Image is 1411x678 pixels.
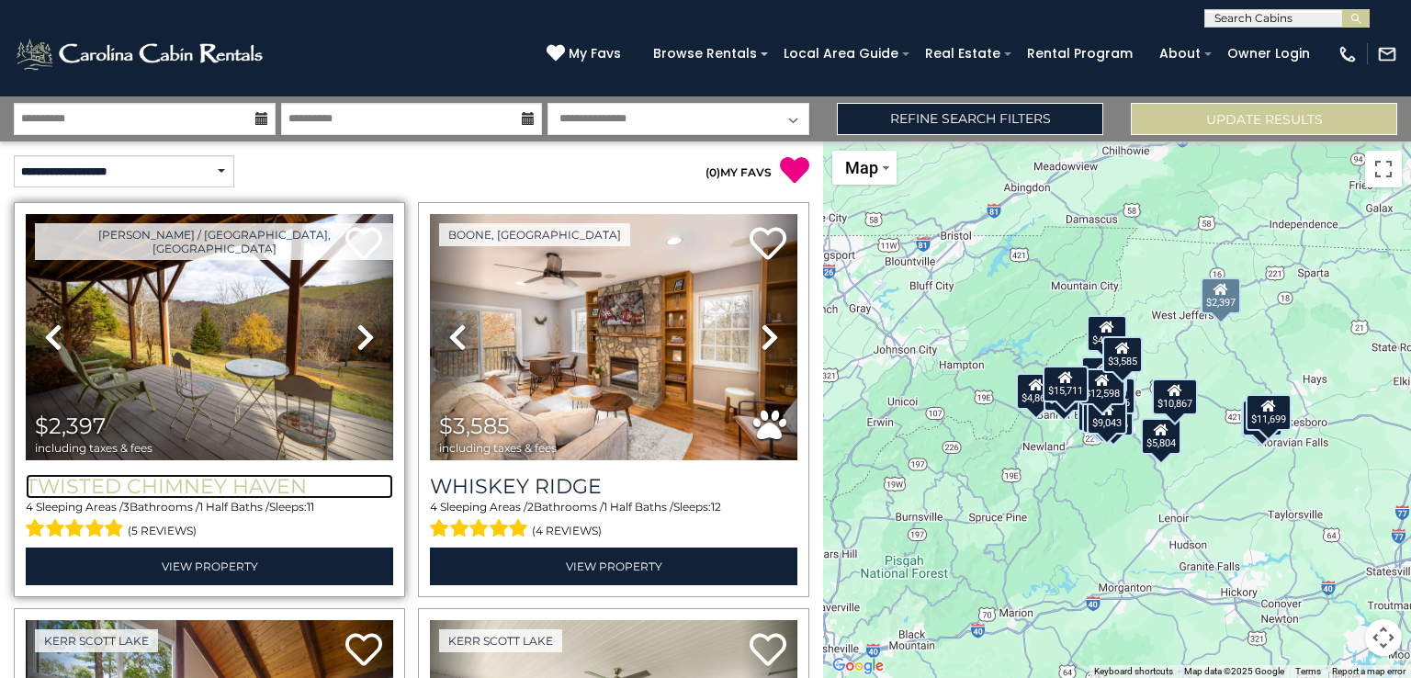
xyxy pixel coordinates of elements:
span: (4 reviews) [532,519,602,543]
a: Owner Login [1218,40,1319,68]
span: 1 Half Baths / [604,500,673,514]
a: Real Estate [916,40,1010,68]
a: Kerr Scott Lake [35,629,158,652]
a: Add to favorites [345,631,382,671]
a: Refine Search Filters [837,103,1103,135]
span: 1 Half Baths / [199,500,269,514]
a: Terms (opens in new tab) [1295,666,1321,676]
img: phone-regular-white.png [1338,44,1358,64]
a: Report a map error [1332,666,1405,676]
span: 4 [26,500,33,514]
span: including taxes & fees [439,442,557,454]
button: Keyboard shortcuts [1094,665,1173,678]
span: $2,397 [35,412,106,439]
a: Add to favorites [750,225,786,265]
a: Browse Rentals [644,40,766,68]
img: thumbnail_163280636.jpeg [26,214,393,460]
a: Add to favorites [750,631,786,671]
span: including taxes & fees [35,442,152,454]
div: Sleeping Areas / Bathrooms / Sleeps: [26,499,393,543]
div: $2,397 [1201,277,1241,314]
div: $3,900 [1242,400,1282,436]
button: Toggle fullscreen view [1365,151,1402,187]
a: Rental Program [1018,40,1142,68]
div: $4,860 [1016,373,1056,410]
div: $3,882 [1241,401,1281,438]
span: $3,585 [439,412,510,439]
span: 4 [430,500,437,514]
img: mail-regular-white.png [1377,44,1397,64]
div: $12,598 [1079,368,1125,405]
button: Map camera controls [1365,619,1402,656]
a: Boone, [GEOGRAPHIC_DATA] [439,223,630,246]
a: My Favs [547,44,626,64]
span: (5 reviews) [128,519,197,543]
a: Open this area in Google Maps (opens a new window) [828,654,888,678]
div: $15,711 [1043,366,1089,402]
img: Google [828,654,888,678]
span: 11 [307,500,314,514]
a: Twisted Chimney Haven [26,474,393,499]
a: About [1150,40,1210,68]
div: $11,699 [1246,394,1292,431]
div: $3,585 [1102,336,1143,373]
button: Change map style [832,151,897,185]
span: 2 [527,500,534,514]
a: View Property [26,548,393,585]
div: Sleeping Areas / Bathrooms / Sleeps: [430,499,797,543]
span: My Favs [569,44,621,63]
div: $7,582 [1082,397,1123,434]
div: $9,043 [1087,398,1127,435]
div: $10,867 [1152,379,1198,415]
a: (0)MY FAVS [705,165,772,179]
a: Kerr Scott Lake [439,629,562,652]
div: $4,389 [1087,315,1127,352]
img: thumbnail_163279098.jpeg [430,214,797,460]
span: ( ) [705,165,720,179]
span: Map [845,158,878,177]
a: View Property [430,548,797,585]
a: [PERSON_NAME] / [GEOGRAPHIC_DATA], [GEOGRAPHIC_DATA] [35,223,393,260]
span: 0 [709,165,717,179]
span: 3 [123,500,130,514]
span: 12 [711,500,721,514]
div: $5,804 [1141,418,1181,455]
img: White-1-2.png [14,36,268,73]
a: Local Area Guide [774,40,908,68]
span: Map data ©2025 Google [1184,666,1284,676]
a: Whiskey Ridge [430,474,797,499]
button: Update Results [1131,103,1397,135]
div: $7,461 [1078,395,1118,432]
